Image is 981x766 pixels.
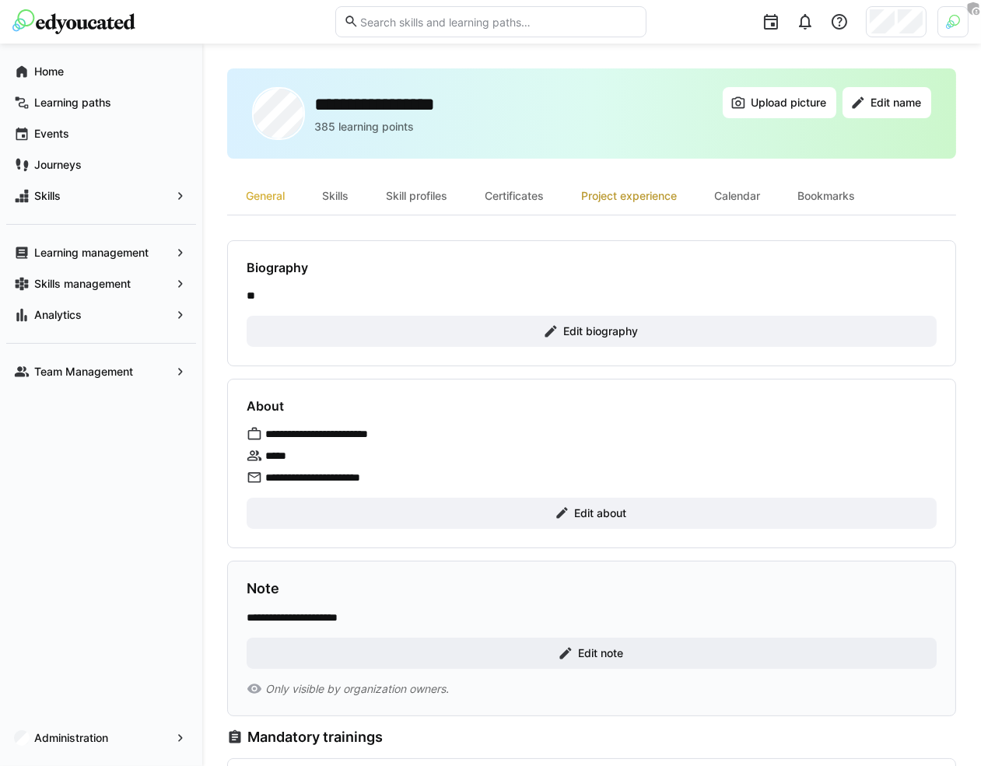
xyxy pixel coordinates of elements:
[247,580,279,597] h3: Note
[359,15,637,29] input: Search skills and learning paths…
[367,177,466,215] div: Skill profiles
[227,177,303,215] div: General
[247,398,284,414] h4: About
[247,316,937,347] button: Edit biography
[695,177,779,215] div: Calendar
[247,260,308,275] h4: Biography
[247,729,383,746] h3: Mandatory trainings
[868,95,923,110] span: Edit name
[466,177,562,215] div: Certificates
[562,177,695,215] div: Project experience
[779,177,874,215] div: Bookmarks
[723,87,836,118] button: Upload picture
[247,638,937,669] button: Edit note
[843,87,931,118] button: Edit name
[247,498,937,529] button: Edit about
[314,119,414,135] p: 385 learning points
[303,177,367,215] div: Skills
[572,505,629,521] span: Edit about
[265,681,449,697] span: Only visible by organization owners.
[561,324,640,339] span: Edit biography
[576,645,625,661] span: Edit note
[748,95,829,110] span: Upload picture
